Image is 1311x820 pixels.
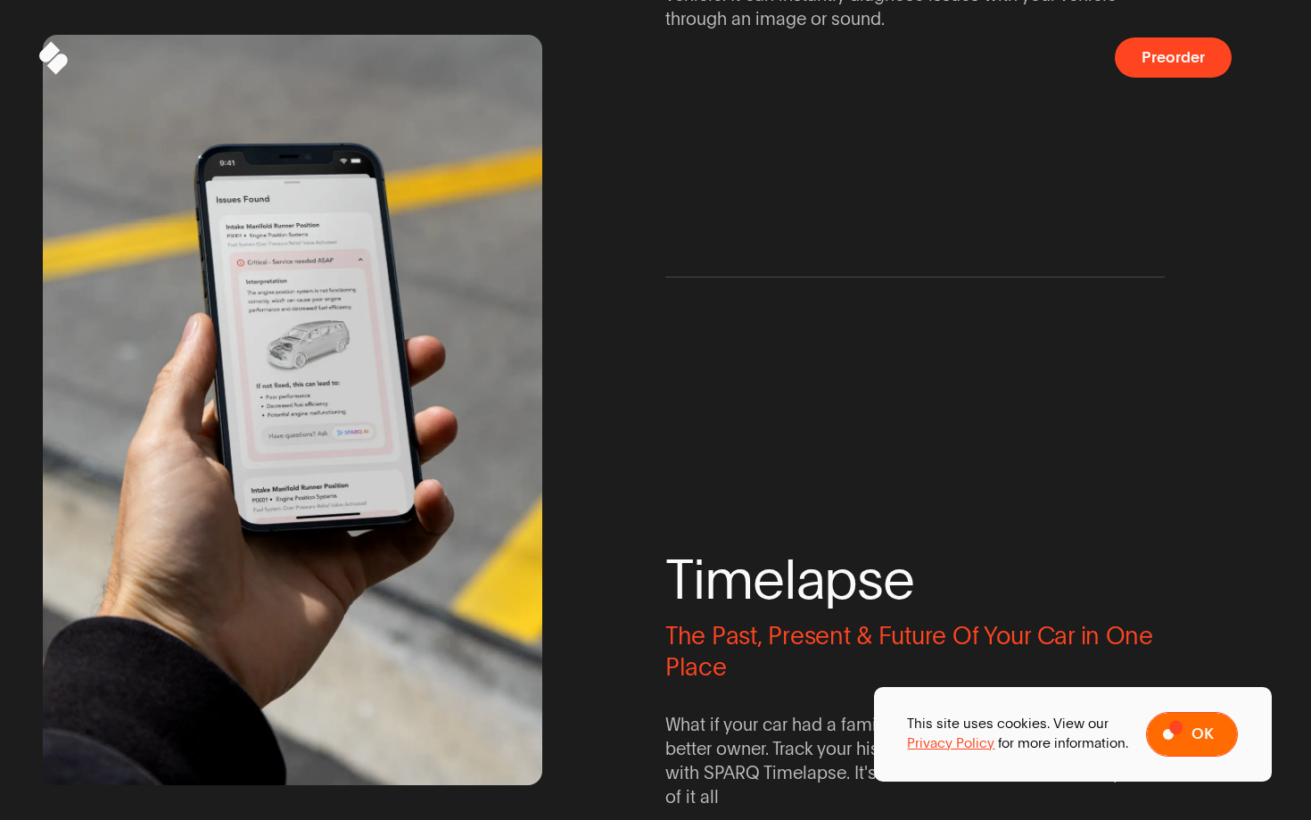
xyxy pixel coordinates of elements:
span: m [705,551,753,608]
p: This site uses cookies. View our for more information. [907,715,1128,752]
button: Ok [1146,712,1238,757]
button: Preorder a SPARQ Diagnostics Device [1115,37,1232,78]
span: i [693,551,705,608]
span: Place [665,652,727,683]
span: The Past, Present & Future Of Your Car in One [665,621,1153,652]
span: What if your car had a family tree? You would be a much [665,713,1109,737]
a: Privacy Policy [907,734,994,753]
span: e [883,551,914,608]
span: Preorder [1142,50,1205,66]
span: The Past, Present & Future Of Your Car in One Place [665,621,1165,683]
span: better owner. Track your history, services, and documents [665,737,1118,761]
span: p [824,551,857,608]
span: Ok [1191,726,1214,742]
span: Timelapse [665,551,1165,608]
span: with SPARQ Timelapse. It's never been easier to be on top [665,761,1124,785]
span: T [665,551,694,608]
span: a [796,551,825,608]
span: What if your car had a family tree? You would be a much better owner. Track your history, service... [665,713,1140,810]
span: of it all [665,785,719,809]
span: s [857,551,883,608]
span: l [784,551,796,608]
span: e [753,551,784,608]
